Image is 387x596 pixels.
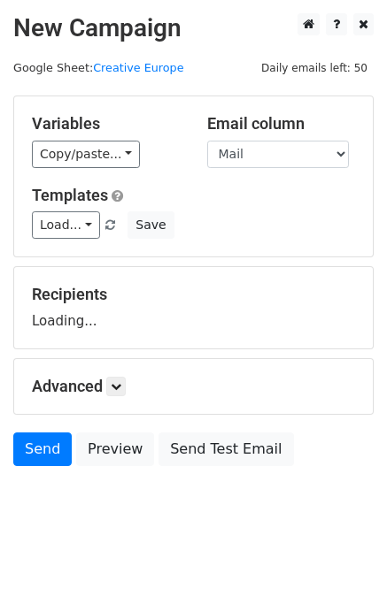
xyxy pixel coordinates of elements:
[32,285,355,331] div: Loading...
[32,141,140,168] a: Copy/paste...
[32,114,181,134] h5: Variables
[32,211,100,239] a: Load...
[255,58,374,78] span: Daily emails left: 50
[128,211,174,239] button: Save
[255,61,374,74] a: Daily emails left: 50
[13,432,72,466] a: Send
[32,186,108,204] a: Templates
[13,61,184,74] small: Google Sheet:
[32,285,355,304] h5: Recipients
[13,13,374,43] h2: New Campaign
[76,432,154,466] a: Preview
[159,432,293,466] a: Send Test Email
[93,61,183,74] a: Creative Europe
[207,114,356,134] h5: Email column
[32,377,355,396] h5: Advanced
